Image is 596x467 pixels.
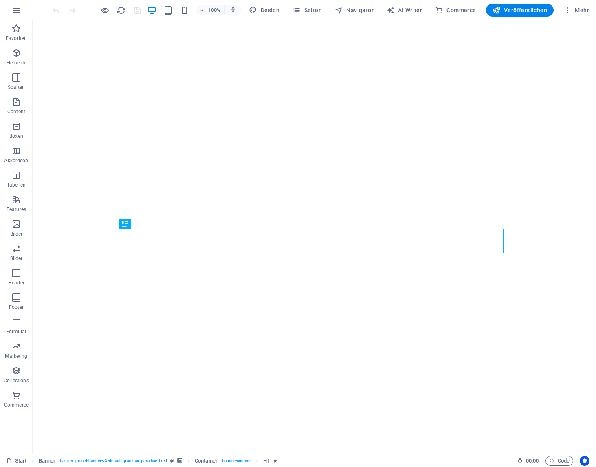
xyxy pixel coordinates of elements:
button: Design [246,4,283,17]
span: : [532,458,533,464]
span: Code [549,456,570,466]
span: 00 00 [526,456,539,466]
h6: Session-Zeit [517,456,539,466]
span: . banner .preset-banner-v3-default .parallax .parallax-fixed [59,456,167,466]
p: Header [8,280,24,286]
span: Mehr [563,6,589,14]
span: Klick zum Auswählen. Doppelklick zum Bearbeiten [39,456,56,466]
p: Slider [10,255,23,262]
i: Element verfügt über einen Hintergrund [177,458,182,463]
button: AI Writer [383,4,425,17]
button: Navigator [332,4,377,17]
span: Veröffentlichen [493,6,547,14]
p: Content [7,108,25,115]
i: Element enthält eine Animation [273,458,277,463]
span: Seiten [293,6,322,14]
p: Commerce [4,402,29,408]
p: Marketing [5,353,27,359]
p: Spalten [8,84,25,90]
span: Design [249,6,279,14]
p: Favoriten [6,35,27,42]
span: Commerce [435,6,476,14]
button: reload [116,5,126,15]
button: Commerce [432,4,479,17]
h6: 100% [208,5,221,15]
button: Veröffentlichen [486,4,554,17]
p: Elemente [6,59,27,66]
button: Klicke hier, um den Vorschau-Modus zu verlassen [100,5,110,15]
span: Klick zum Auswählen. Doppelklick zum Bearbeiten [263,456,270,466]
span: AI Writer [387,6,422,14]
p: Formular [6,328,27,335]
nav: breadcrumb [39,456,277,466]
p: Footer [9,304,24,311]
i: Seite neu laden [117,6,126,15]
span: . banner-content [221,456,251,466]
button: Mehr [560,4,592,17]
p: Boxen [9,133,23,139]
p: Tabellen [7,182,26,188]
button: Code [545,456,573,466]
span: Navigator [335,6,374,14]
p: Features [7,206,26,213]
p: Akkordeon [4,157,28,164]
i: Bei Größenänderung Zoomstufe automatisch an das gewählte Gerät anpassen. [229,7,237,14]
button: Seiten [289,4,325,17]
div: Design (Strg+Alt+Y) [246,4,283,17]
button: 100% [196,5,225,15]
i: Dieses Element ist ein anpassbares Preset [170,458,174,463]
p: Collections [4,377,29,384]
p: Bilder [10,231,23,237]
a: Klick, um Auswahl aufzuheben. Doppelklick öffnet Seitenverwaltung [7,456,27,466]
button: Usercentrics [580,456,589,466]
span: Klick zum Auswählen. Doppelklick zum Bearbeiten [195,456,218,466]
